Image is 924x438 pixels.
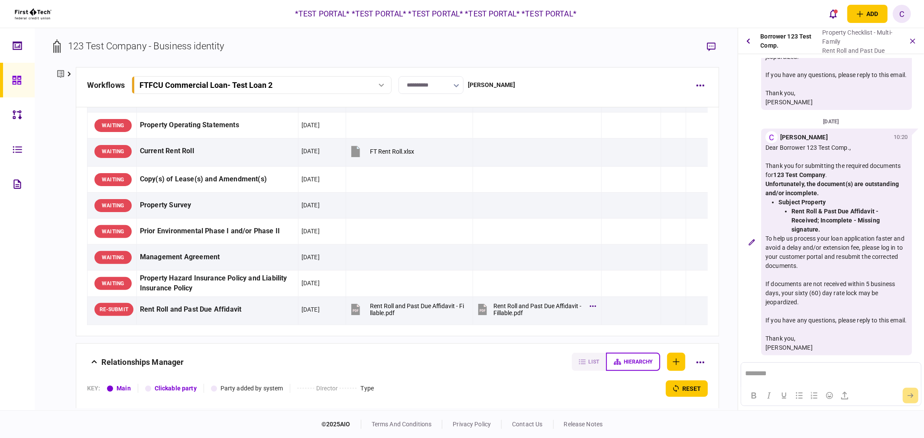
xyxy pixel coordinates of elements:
[94,173,132,186] div: WAITING
[761,28,823,54] div: Borrower 123 Test Comp.
[68,39,224,53] div: 123 Test Company - Business identity
[140,196,295,215] div: Property Survey
[101,353,184,371] div: Relationships Manager
[765,98,908,107] div: [PERSON_NAME]
[94,303,133,316] div: RE-SUBMIT
[746,390,761,402] button: Bold
[302,121,320,129] div: [DATE]
[588,359,599,365] span: list
[777,390,791,402] button: Underline
[765,316,908,325] div: If you have any questions, please reply to this email.
[117,384,131,393] div: Main
[791,208,880,233] strong: Rent Roll & Past Due Affidavit - Received; Incomplete - Missing signature.
[765,71,908,80] div: If you have any questions, please reply to this email.
[778,199,826,206] strong: Subject Property
[140,274,295,293] div: Property Hazard Insurance Policy and Liability Insurance Policy
[14,3,52,25] img: client company logo
[349,300,465,319] button: Rent Roll and Past Due Affidavit - Fillable.pdf
[823,28,900,46] div: Property Checklist - Multi-Family
[140,170,295,189] div: Copy(s) of Lease(s) and Amendment(s)
[572,353,606,371] button: list
[762,390,776,402] button: Italic
[87,79,125,91] div: workflows
[349,142,414,161] button: FT Rent Roll.xlsx
[765,89,908,98] div: Thank you,
[780,133,828,142] div: [PERSON_NAME]
[302,305,320,314] div: [DATE]
[140,222,295,241] div: Prior Environmental Phase I and/or Phase II
[302,175,320,184] div: [DATE]
[624,359,652,365] span: hierarchy
[94,225,132,238] div: WAITING
[321,420,361,429] div: © 2025 AIO
[476,300,594,319] button: Rent Roll and Past Due Affidavit - Fillable.pdf
[94,145,132,158] div: WAITING
[468,81,515,90] div: [PERSON_NAME]
[765,280,908,307] div: If documents are not received within 5 business days, your sixty (60) day rate lock may be jeopar...
[360,384,374,393] div: Type
[140,142,295,161] div: Current Rent Roll
[742,117,921,126] div: [DATE]
[765,161,908,180] div: Thank you for submitting the required documents for .
[302,253,320,261] div: [DATE]
[765,343,908,352] div: [PERSON_NAME]
[132,76,392,94] button: FTFCU Commercial Loan- Test Loan 2
[94,277,132,290] div: WAITING
[847,5,888,23] button: open adding identity options
[765,334,908,343] div: Thank you,
[493,303,585,316] div: Rent Roll and Past Due Affidavit - Fillable.pdf
[823,46,900,64] div: Rent Roll and Past Due Affidavit
[139,81,272,90] div: FTFCU Commercial Loan - Test Loan 2
[453,421,491,428] a: privacy policy
[140,300,295,319] div: Rent Roll and Past Due Affidavit
[765,131,778,143] div: C
[87,384,101,393] div: KEY :
[94,251,132,264] div: WAITING
[765,180,899,196] strong: Unfortunately, the document(s) are outstanding and/or incomplete.
[512,421,542,428] a: contact us
[302,201,320,209] div: [DATE]
[606,353,660,371] button: hierarchy
[741,363,921,385] iframe: Rich Text Area
[807,390,822,402] button: Numbered list
[220,384,283,393] div: Party added by system
[564,421,603,428] a: release notes
[140,248,295,267] div: Management Agreement
[765,234,908,271] div: To help us process your loan application faster and avoid a delay and/or extension fee, please lo...
[666,380,708,397] button: reset
[894,133,908,142] div: 10:20
[302,147,320,155] div: [DATE]
[824,5,842,23] button: open notifications list
[370,303,465,316] div: Rent Roll and Past Due Affidavit - Fillable.pdf
[140,116,295,135] div: Property Operating Statements
[370,148,414,155] div: FT Rent Roll.xlsx
[765,143,908,152] div: Dear Borrower 123 Test Comp.,
[155,384,197,393] div: Clickable party
[893,5,911,23] button: C
[94,119,132,132] div: WAITING
[302,279,320,287] div: [DATE]
[302,227,320,235] div: [DATE]
[295,8,577,19] div: *TEST PORTAL* *TEST PORTAL* *TEST PORTAL* *TEST PORTAL* *TEST PORTAL*
[372,421,432,428] a: terms and conditions
[94,199,132,212] div: WAITING
[822,390,837,402] button: Emojis
[773,171,825,178] strong: 123 Test Company
[792,390,807,402] button: Bullet list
